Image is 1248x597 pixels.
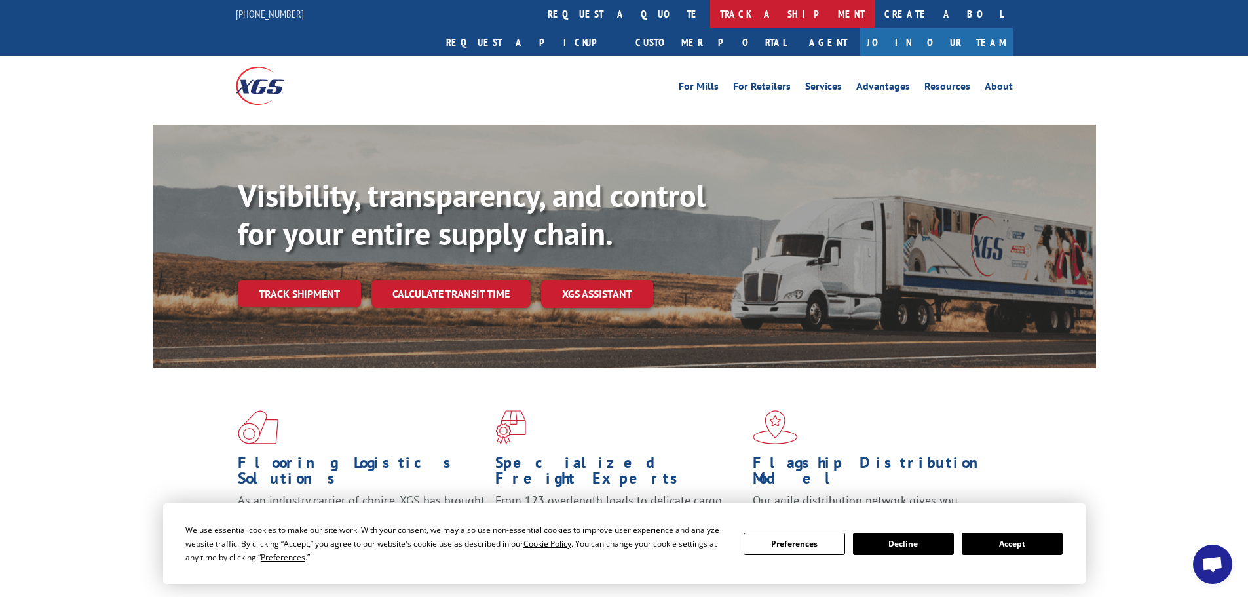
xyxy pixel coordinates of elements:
[856,81,910,96] a: Advantages
[238,493,485,539] span: As an industry carrier of choice, XGS has brought innovation and dedication to flooring logistics...
[541,280,653,308] a: XGS ASSISTANT
[753,455,1000,493] h1: Flagship Distribution Model
[238,280,361,307] a: Track shipment
[1193,545,1232,584] div: Open chat
[523,538,571,549] span: Cookie Policy
[185,523,728,564] div: We use essential cookies to make our site work. With your consent, we may also use non-essential ...
[733,81,791,96] a: For Retailers
[163,503,1086,584] div: Cookie Consent Prompt
[236,7,304,20] a: [PHONE_NUMBER]
[805,81,842,96] a: Services
[238,175,706,254] b: Visibility, transparency, and control for your entire supply chain.
[238,455,485,493] h1: Flooring Logistics Solutions
[924,81,970,96] a: Resources
[796,28,860,56] a: Agent
[238,410,278,444] img: xgs-icon-total-supply-chain-intelligence-red
[495,493,743,551] p: From 123 overlength loads to delicate cargo, our experienced staff knows the best way to move you...
[744,533,844,555] button: Preferences
[753,493,994,524] span: Our agile distribution network gives you nationwide inventory management on demand.
[985,81,1013,96] a: About
[753,410,798,444] img: xgs-icon-flagship-distribution-model-red
[962,533,1063,555] button: Accept
[436,28,626,56] a: Request a pickup
[495,410,526,444] img: xgs-icon-focused-on-flooring-red
[261,552,305,563] span: Preferences
[860,28,1013,56] a: Join Our Team
[371,280,531,308] a: Calculate transit time
[495,455,743,493] h1: Specialized Freight Experts
[679,81,719,96] a: For Mills
[853,533,954,555] button: Decline
[626,28,796,56] a: Customer Portal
